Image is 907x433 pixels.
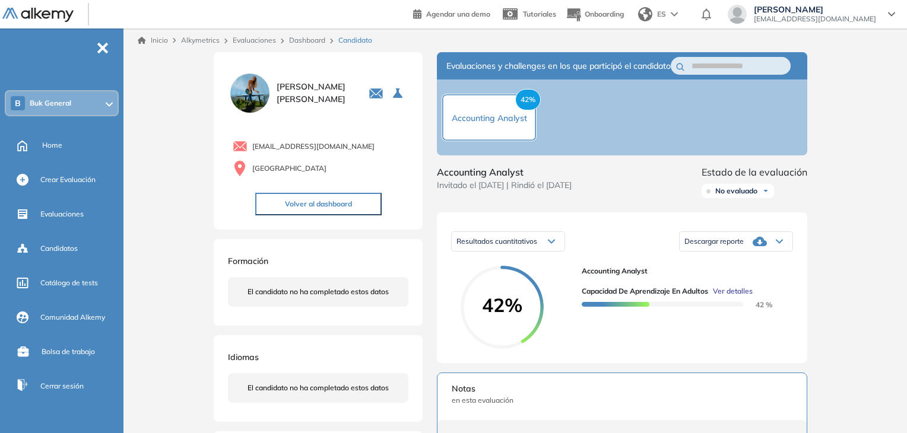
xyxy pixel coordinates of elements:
[228,256,268,266] span: Formación
[248,383,389,393] span: El candidato no ha completado estos datos
[437,179,572,192] span: Invitado el [DATE] | Rindió el [DATE]
[582,286,708,297] span: Capacidad de Aprendizaje en Adultos
[228,71,272,115] img: PROFILE_MENU_LOGO_USER
[138,35,168,46] a: Inicio
[452,383,792,395] span: Notas
[233,36,276,44] a: Evaluaciones
[338,35,372,46] span: Candidato
[40,243,78,254] span: Candidatos
[289,36,325,44] a: Dashboard
[657,9,666,20] span: ES
[671,12,678,17] img: arrow
[40,312,105,323] span: Comunidad Alkemy
[255,193,382,215] button: Volver al dashboard
[42,140,62,151] span: Home
[252,141,375,152] span: [EMAIL_ADDRESS][DOMAIN_NAME]
[413,6,490,20] a: Agendar una demo
[702,165,807,179] span: Estado de la evaluación
[42,346,95,357] span: Bolsa de trabajo
[741,300,772,309] span: 42 %
[40,278,98,288] span: Catálogo de tests
[461,295,544,314] span: 42%
[252,163,326,174] span: [GEOGRAPHIC_DATA]
[452,395,792,406] span: en esta evaluación
[446,60,671,72] span: Evaluaciones y challenges en los que participó el candidato
[228,352,259,362] span: Idiomas
[515,89,541,110] span: 42%
[30,98,71,108] span: Buk General
[684,237,744,246] span: Descargar reporte
[15,98,21,108] span: B
[40,174,96,185] span: Crear Evaluación
[708,286,753,297] button: Ver detalles
[762,187,769,195] img: Ícono de flecha
[566,2,624,27] button: Onboarding
[2,8,74,23] img: Logo
[848,376,907,433] iframe: Chat Widget
[452,113,527,123] span: Accounting Analyst
[277,81,354,106] span: [PERSON_NAME] [PERSON_NAME]
[848,376,907,433] div: Widget de chat
[582,266,784,276] span: Accounting Analyst
[585,9,624,18] span: Onboarding
[523,9,556,18] span: Tutoriales
[40,209,84,219] span: Evaluaciones
[638,7,652,21] img: world
[715,186,757,196] span: No evaluado
[754,14,876,24] span: [EMAIL_ADDRESS][DOMAIN_NAME]
[40,381,84,391] span: Cerrar sesión
[437,165,572,179] span: Accounting Analyst
[181,36,220,44] span: Alkymetrics
[754,5,876,14] span: [PERSON_NAME]
[248,286,389,297] span: El candidato no ha completado estos datos
[456,237,537,246] span: Resultados cuantitativos
[426,9,490,18] span: Agendar una demo
[713,286,753,297] span: Ver detalles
